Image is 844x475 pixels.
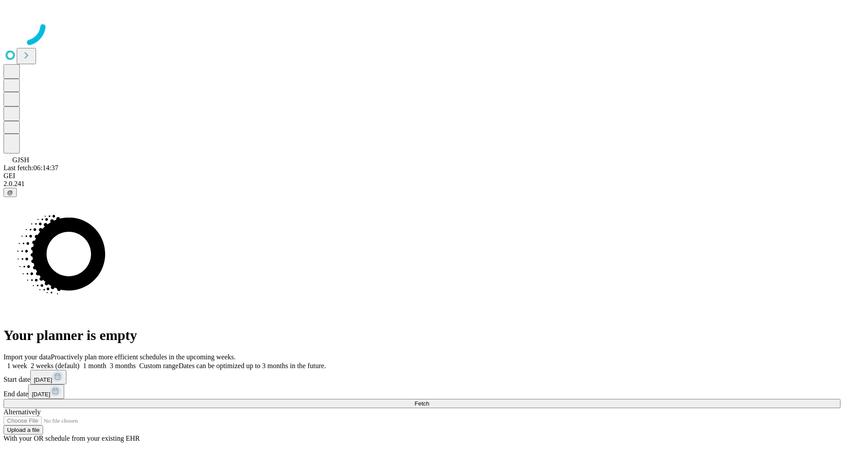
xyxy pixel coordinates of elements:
[31,362,80,369] span: 2 weeks (default)
[178,362,326,369] span: Dates can be optimized up to 3 months in the future.
[51,353,236,361] span: Proactively plan more efficient schedules in the upcoming weeks.
[30,370,66,384] button: [DATE]
[83,362,106,369] span: 1 month
[4,435,140,442] span: With your OR schedule from your existing EHR
[4,408,40,416] span: Alternatively
[34,376,52,383] span: [DATE]
[4,164,58,172] span: Last fetch: 06:14:37
[7,362,27,369] span: 1 week
[415,400,429,407] span: Fetch
[4,425,43,435] button: Upload a file
[4,188,17,197] button: @
[4,180,840,188] div: 2.0.241
[7,189,13,196] span: @
[4,353,51,361] span: Import your data
[139,362,178,369] span: Custom range
[4,384,840,399] div: End date
[28,384,64,399] button: [DATE]
[4,370,840,384] div: Start date
[4,399,840,408] button: Fetch
[4,172,840,180] div: GEI
[12,156,29,164] span: GJSH
[110,362,136,369] span: 3 months
[32,391,50,398] span: [DATE]
[4,327,840,343] h1: Your planner is empty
